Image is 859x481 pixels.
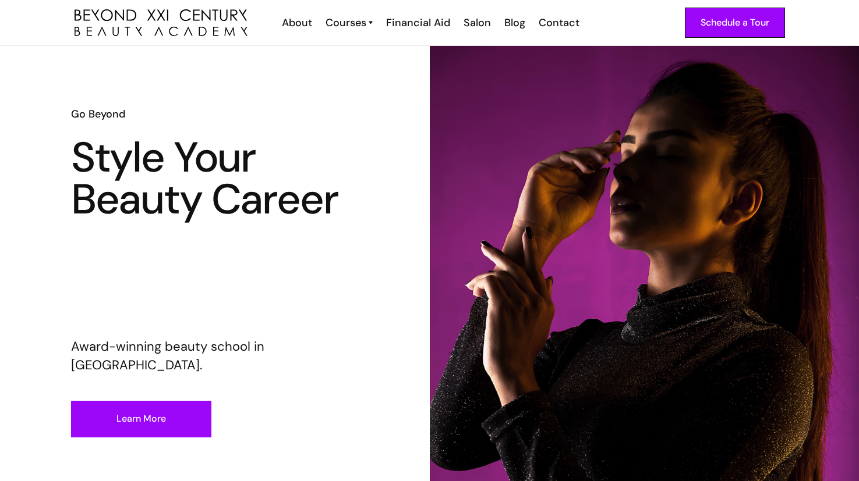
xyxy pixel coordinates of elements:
a: home [75,9,248,37]
p: Award-winning beauty school in [GEOGRAPHIC_DATA]. [71,337,359,375]
h6: Go Beyond [71,106,359,122]
a: Contact [531,15,585,30]
a: Learn More [71,401,211,437]
div: Blog [504,15,525,30]
a: Courses [326,15,373,30]
img: beyond 21st century beauty academy logo [75,9,248,37]
a: About [274,15,318,30]
div: Salon [464,15,491,30]
a: Salon [456,15,497,30]
div: Financial Aid [386,15,450,30]
a: Schedule a Tour [685,8,785,38]
div: Contact [539,15,579,30]
div: Schedule a Tour [701,15,769,30]
h1: Style Your Beauty Career [71,137,359,220]
a: Financial Aid [379,15,456,30]
div: About [282,15,312,30]
div: Courses [326,15,366,30]
a: Blog [497,15,531,30]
